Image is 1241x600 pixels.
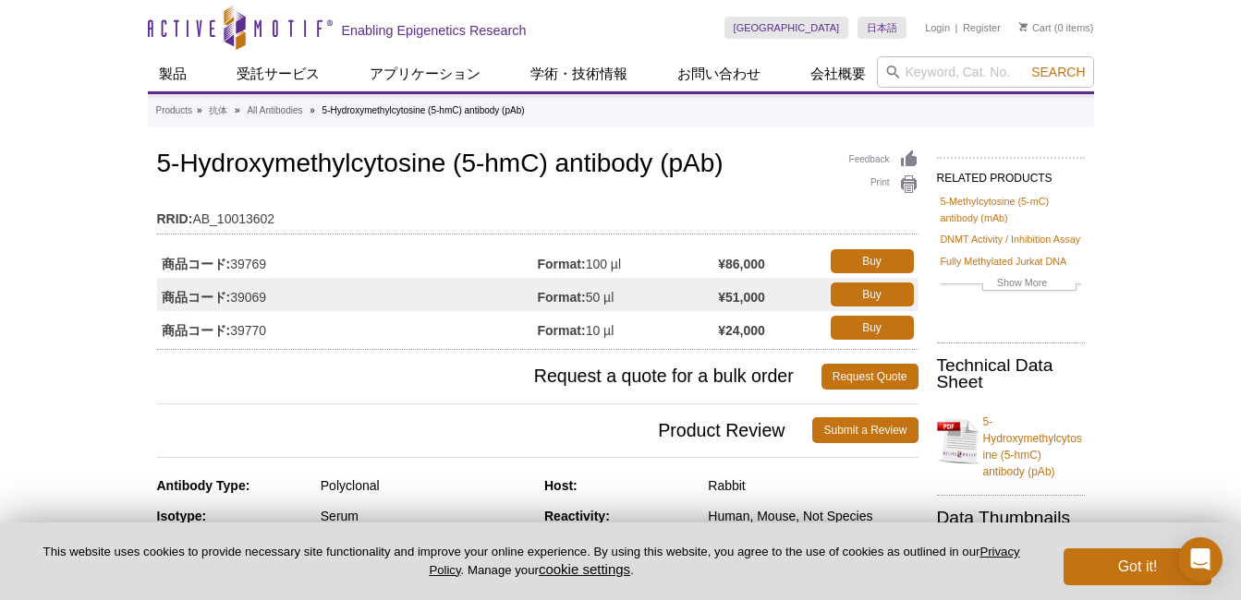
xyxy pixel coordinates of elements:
li: » [310,105,315,115]
p: This website uses cookies to provide necessary site functionality and improve your online experie... [30,544,1033,579]
strong: 商品コード: [162,322,231,339]
a: 5-Hydroxymethylcytosine (5-hmC) antibody (pAb) [937,402,1085,480]
a: アプリケーション [359,56,492,91]
a: 抗体 [209,102,227,119]
strong: ¥86,000 [718,256,765,272]
a: Submit a Review [812,417,918,443]
a: All Antibodies [247,102,302,119]
input: Keyword, Cat. No. [877,56,1094,88]
a: Print [849,174,919,195]
a: 会社概要 [799,56,877,91]
a: Login [925,21,950,34]
strong: ¥51,000 [718,289,765,306]
strong: ¥24,000 [718,322,765,339]
strong: Format: [538,322,586,339]
a: 受託サービス [225,56,331,91]
a: Show More [941,274,1081,295]
strong: Reactivity: [544,509,610,523]
button: Search [1026,64,1090,80]
td: 50 µl [538,278,719,311]
h2: Data Thumbnails [937,510,1085,526]
a: Products [156,102,192,119]
span: Product Review [157,417,813,443]
a: DNMT Activity / Inhibition Assay [941,231,1081,247]
a: 製品 [148,56,198,91]
h2: RELATED PRODUCTS [937,157,1085,190]
strong: 商品コード: [162,289,231,306]
strong: Antibody Type: [157,478,250,493]
h2: Technical Data Sheet [937,357,1085,390]
a: 5-Methylcytosine (5-mC) antibody (mAb) [941,193,1081,226]
li: » [197,105,202,115]
strong: Isotype: [157,509,207,523]
div: Open Intercom Messenger [1178,537,1223,582]
strong: Host: [544,478,578,493]
div: Rabbit [708,477,918,494]
a: Cart [1019,21,1052,34]
div: Serum [321,508,530,524]
td: 39769 [157,245,538,278]
td: 100 µl [538,245,719,278]
h1: 5-Hydroxymethylcytosine (5-hmC) antibody (pAb) [157,150,919,181]
li: » [235,105,240,115]
h2: Enabling Epigenetics Research [342,22,527,39]
a: Privacy Policy [429,545,1019,576]
a: Request Quote [821,364,919,390]
a: Buy [831,249,914,273]
button: cookie settings [539,561,630,577]
a: お問い合わせ [666,56,772,91]
a: [GEOGRAPHIC_DATA] [724,17,849,39]
div: Polyclonal [321,477,530,494]
a: Feedback [849,150,919,170]
strong: RRID: [157,210,193,227]
img: Your Cart [1019,22,1028,31]
strong: Format: [538,289,586,306]
span: Request a quote for a bulk order [157,364,821,390]
td: 10 µl [538,311,719,344]
a: Buy [831,282,914,306]
a: 日本語 [858,17,906,39]
li: 5-Hydroxymethylcytosine (5-hmC) antibody (pAb) [322,105,525,115]
a: 学術・技術情報 [519,56,639,91]
strong: Format: [538,256,586,272]
div: Human, Mouse, Not Species Specific [708,508,918,541]
td: AB_10013602 [157,199,919,229]
strong: 商品コード: [162,256,231,272]
a: Register [963,21,1001,34]
span: Search [1031,65,1085,79]
button: Got it! [1064,548,1211,585]
a: Fully Methylated Jurkat DNA [941,253,1067,270]
li: (0 items) [1019,17,1094,39]
a: Buy [831,316,914,340]
td: 39770 [157,311,538,344]
td: 39069 [157,278,538,311]
li: | [955,17,958,39]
